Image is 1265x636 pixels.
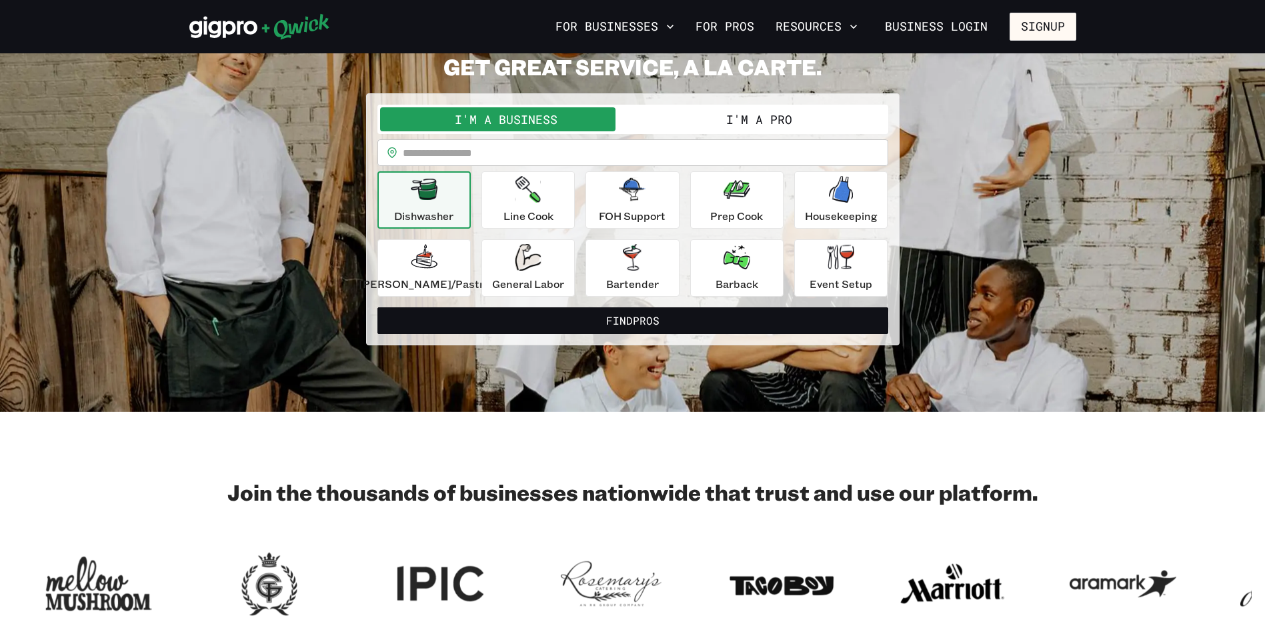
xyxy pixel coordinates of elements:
button: Resources [770,15,863,38]
button: General Labor [481,239,575,297]
button: Bartender [585,239,679,297]
button: Event Setup [794,239,888,297]
p: FOH Support [599,208,666,224]
p: Event Setup [810,276,872,292]
h2: Join the thousands of businesses nationwide that trust and use our platform. [189,479,1076,505]
p: General Labor [492,276,564,292]
h2: GET GREAT SERVICE, A LA CARTE. [366,53,900,80]
button: I'm a Pro [633,107,886,131]
button: [PERSON_NAME]/Pastry [377,239,471,297]
p: Line Cook [503,208,553,224]
p: Dishwasher [394,208,453,224]
img: Logo for Taco Boy [728,548,835,620]
p: Prep Cook [710,208,763,224]
button: I'm a Business [380,107,633,131]
a: Business Login [874,13,999,41]
img: Logo for Rosemary's Catering [557,548,664,620]
button: Line Cook [481,171,575,229]
p: Barback [716,276,758,292]
button: FindPros [377,307,888,334]
button: For Businesses [550,15,680,38]
p: Housekeeping [805,208,878,224]
img: Logo for IPIC [387,548,493,620]
button: FOH Support [585,171,679,229]
a: For Pros [690,15,760,38]
button: Barback [690,239,784,297]
img: Logo for Georgian Terrace [216,548,323,620]
button: Housekeeping [794,171,888,229]
img: Logo for Marriott [899,548,1006,620]
img: Logo for Mellow Mushroom [45,548,152,620]
button: Prep Cook [690,171,784,229]
img: Logo for Aramark [1070,548,1176,620]
button: Dishwasher [377,171,471,229]
p: Bartender [606,276,659,292]
button: Signup [1010,13,1076,41]
p: [PERSON_NAME]/Pastry [359,276,489,292]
